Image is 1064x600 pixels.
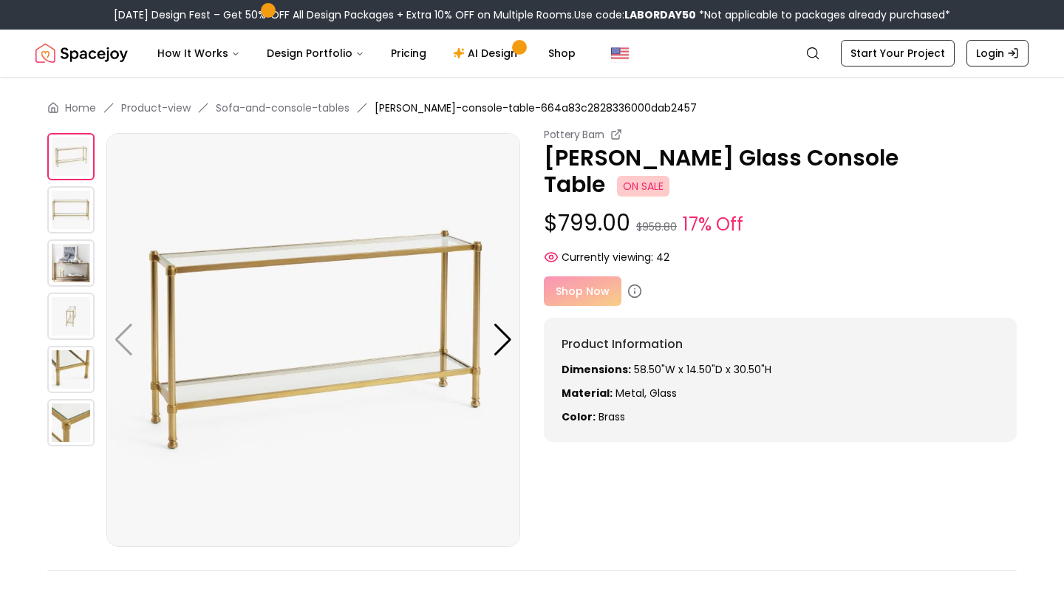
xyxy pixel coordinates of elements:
[598,409,625,424] span: brass
[544,145,1017,198] p: [PERSON_NAME] Glass Console Table
[841,40,955,67] a: Start Your Project
[574,7,696,22] span: Use code:
[615,386,677,400] span: Metal, Glass
[379,38,438,68] a: Pricing
[47,186,95,233] img: https://storage.googleapis.com/spacejoy-main/assets/664a83c2828336000dab2457/product_1_8g9ehfme782
[656,250,669,265] span: 42
[47,239,95,287] img: https://storage.googleapis.com/spacejoy-main/assets/664a83c2828336000dab2457/product_2_d1j678cf580f
[216,100,349,115] a: Sofa-and-console-tables
[441,38,533,68] a: AI Design
[636,219,677,234] small: $958.80
[106,133,520,547] img: https://storage.googleapis.com/spacejoy-main/assets/664a83c2828336000dab2457/product_0_andaof4m8j7i
[562,362,631,377] strong: Dimensions:
[696,7,950,22] span: *Not applicable to packages already purchased*
[65,100,96,115] a: Home
[544,210,1017,238] p: $799.00
[47,346,95,393] img: https://storage.googleapis.com/spacejoy-main/assets/664a83c2828336000dab2457/product_4_gpl337m6el5a
[121,100,191,115] a: Product-view
[562,409,596,424] strong: Color:
[562,362,999,377] p: 58.50"W x 14.50"D x 30.50"H
[146,38,252,68] button: How It Works
[562,386,613,400] strong: Material:
[35,38,128,68] a: Spacejoy
[47,133,95,180] img: https://storage.googleapis.com/spacejoy-main/assets/664a83c2828336000dab2457/product_0_andaof4m8j7i
[375,100,697,115] span: [PERSON_NAME]-console-table-664a83c2828336000dab2457
[47,100,1017,115] nav: breadcrumb
[683,211,743,238] small: 17% Off
[114,7,950,22] div: [DATE] Design Fest – Get 50% OFF All Design Packages + Extra 10% OFF on Multiple Rooms.
[47,399,95,446] img: https://storage.googleapis.com/spacejoy-main/assets/664a83c2828336000dab2457/product_5_lhnpdl8cacc
[255,38,376,68] button: Design Portfolio
[536,38,587,68] a: Shop
[624,7,696,22] b: LABORDAY50
[617,176,669,197] span: ON SALE
[35,38,128,68] img: Spacejoy Logo
[966,40,1029,67] a: Login
[562,335,999,353] h6: Product Information
[47,293,95,340] img: https://storage.googleapis.com/spacejoy-main/assets/664a83c2828336000dab2457/product_3_6ah8fc1ke8jo
[611,44,629,62] img: United States
[146,38,587,68] nav: Main
[562,250,653,265] span: Currently viewing:
[544,127,604,142] small: Pottery Barn
[35,30,1029,77] nav: Global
